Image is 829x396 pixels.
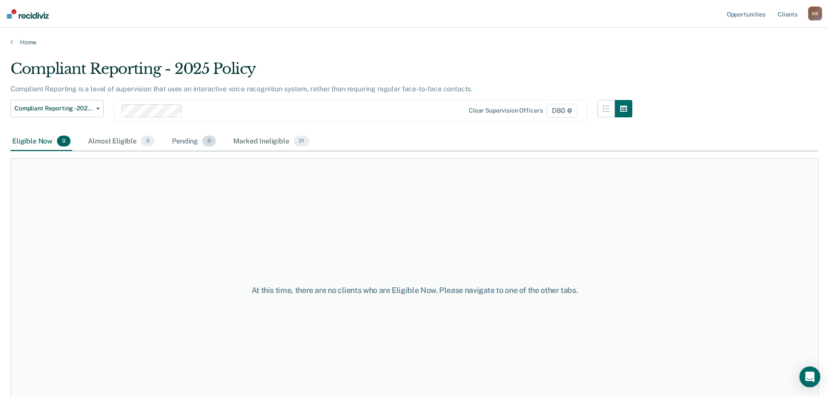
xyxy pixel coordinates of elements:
div: Marked Ineligible21 [232,132,311,151]
div: Eligible Now0 [10,132,72,151]
div: Pending0 [170,132,218,151]
button: KB [808,7,822,20]
div: Clear supervision officers [469,107,543,114]
div: K B [808,7,822,20]
span: D80 [546,104,577,118]
span: 21 [294,136,309,147]
a: Home [10,38,819,46]
span: 0 [141,136,154,147]
div: Almost Eligible0 [86,132,156,151]
div: Compliant Reporting - 2025 Policy [10,60,632,85]
span: 0 [57,136,70,147]
span: 0 [202,136,216,147]
img: Recidiviz [7,9,49,19]
div: Open Intercom Messenger [799,366,820,387]
p: Compliant Reporting is a level of supervision that uses an interactive voice recognition system, ... [10,85,473,93]
span: Compliant Reporting - 2025 Policy [14,105,93,112]
div: At this time, there are no clients who are Eligible Now. Please navigate to one of the other tabs. [213,286,617,295]
button: Compliant Reporting - 2025 Policy [10,100,104,117]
